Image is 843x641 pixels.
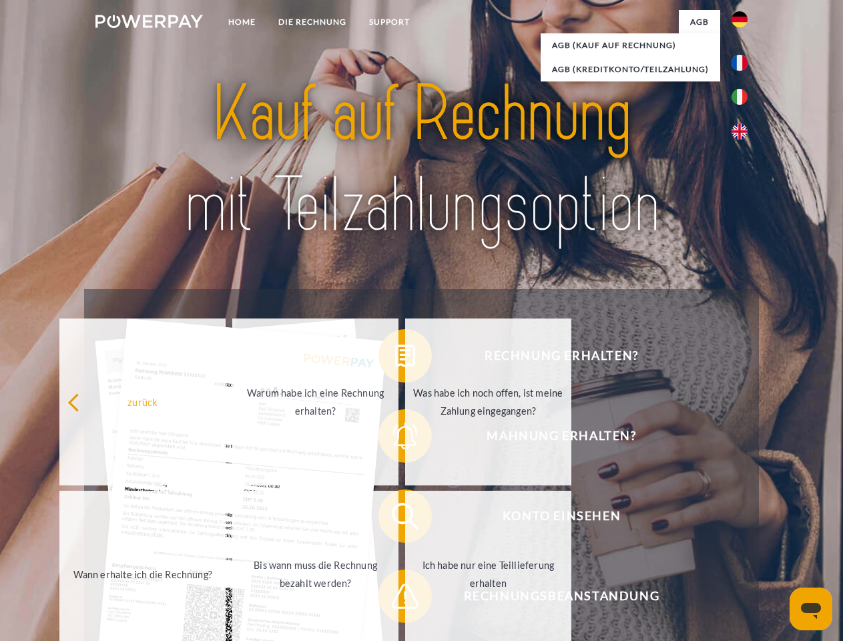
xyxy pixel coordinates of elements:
[413,556,563,592] div: Ich habe nur eine Teillieferung erhalten
[95,15,203,28] img: logo-powerpay-white.svg
[679,10,720,34] a: agb
[240,556,390,592] div: Bis wann muss die Rechnung bezahlt werden?
[67,393,218,411] div: zurück
[405,318,571,485] a: Was habe ich noch offen, ist meine Zahlung eingegangen?
[732,124,748,140] img: en
[732,11,748,27] img: de
[413,384,563,420] div: Was habe ich noch offen, ist meine Zahlung eingegangen?
[67,565,218,583] div: Wann erhalte ich die Rechnung?
[541,33,720,57] a: AGB (Kauf auf Rechnung)
[127,64,716,256] img: title-powerpay_de.svg
[240,384,390,420] div: Warum habe ich eine Rechnung erhalten?
[732,55,748,71] img: fr
[267,10,358,34] a: DIE RECHNUNG
[541,57,720,81] a: AGB (Kreditkonto/Teilzahlung)
[217,10,267,34] a: Home
[358,10,421,34] a: SUPPORT
[790,588,832,630] iframe: Schaltfläche zum Öffnen des Messaging-Fensters
[732,89,748,105] img: it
